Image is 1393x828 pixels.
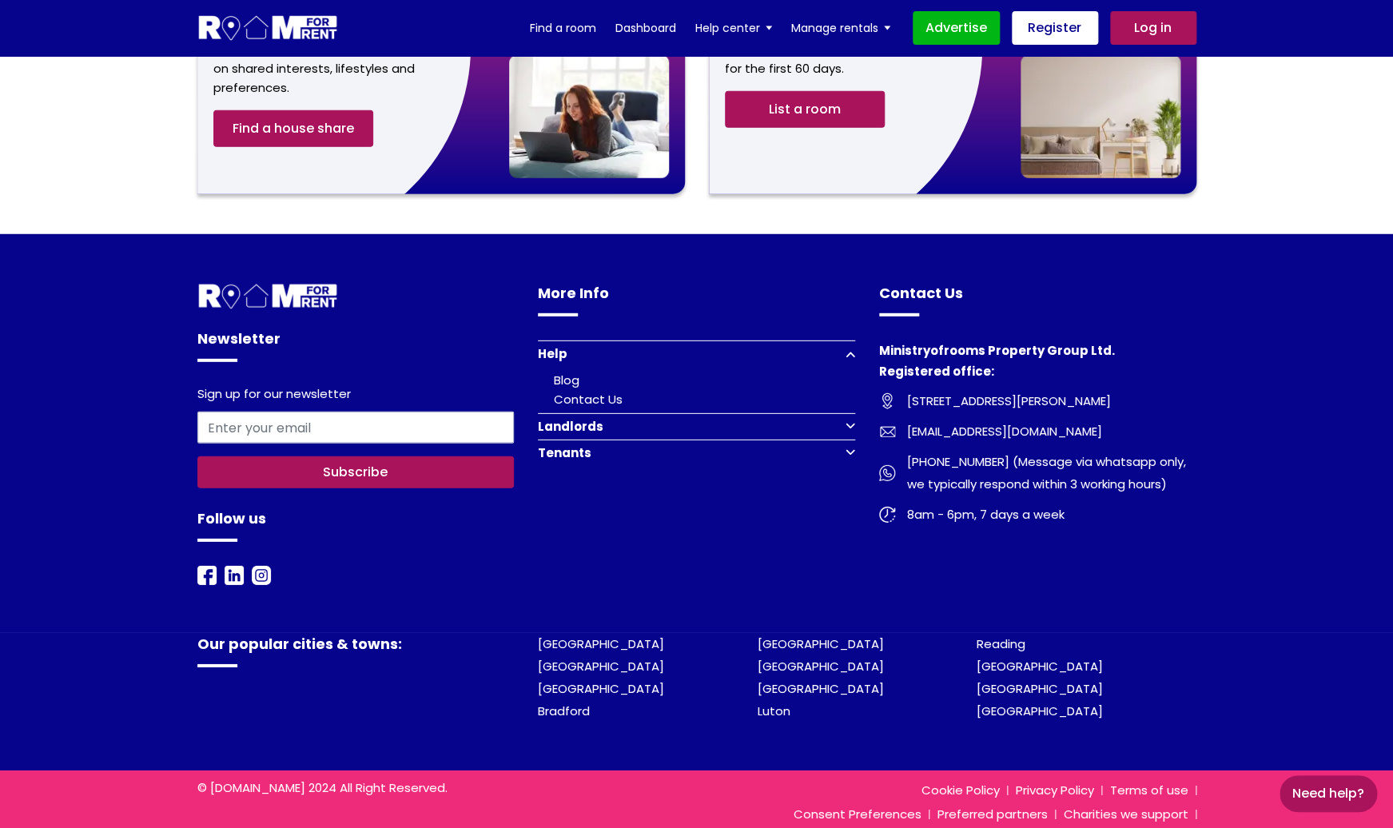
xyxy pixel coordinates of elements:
span: [PHONE_NUMBER] (Message via whatsapp only, we typically respond within 3 working hours) [895,451,1196,496]
img: Room For Rent [252,566,271,585]
a: Log in [1110,11,1196,45]
img: Room For Rent [879,507,895,523]
label: Sign up for our newsletter [197,387,351,405]
a: Charities we support [1056,806,1196,822]
a: Find a room [530,16,596,40]
button: Landlords [538,413,855,440]
a: [GEOGRAPHIC_DATA] [758,680,884,697]
span: [STREET_ADDRESS][PERSON_NAME] [895,390,1111,412]
a: Manage rentals [791,16,890,40]
a: [GEOGRAPHIC_DATA] [977,658,1103,675]
a: Bradford [538,703,590,719]
h4: Follow us [197,508,515,542]
a: Facebook [197,566,217,584]
a: 8am - 6pm, 7 days a week [879,504,1196,526]
span: [EMAIL_ADDRESS][DOMAIN_NAME] [895,420,1102,443]
h4: Our popular cities & towns: [197,633,515,667]
a: Contact Us [554,391,623,408]
a: Blog [554,372,579,388]
a: list a room [725,91,885,128]
a: [EMAIL_ADDRESS][DOMAIN_NAME] [879,420,1196,443]
img: Room For Rent [225,566,244,585]
img: Room For Rent [197,282,339,312]
a: [GEOGRAPHIC_DATA] [538,680,664,697]
h4: Newsletter [197,328,515,362]
a: Find a house share [213,110,373,147]
button: Help [538,340,855,367]
a: Reading [977,635,1025,652]
a: LinkedIn [225,566,244,584]
img: Room For Rent [879,465,895,481]
a: Help center [695,16,772,40]
h4: More Info [538,282,855,316]
button: Tenants [538,440,855,466]
a: Need Help? [1280,775,1377,812]
a: [GEOGRAPHIC_DATA] [977,703,1103,719]
a: Privacy Policy [1008,782,1102,798]
a: Instagram [252,566,271,584]
p: © [DOMAIN_NAME] 2024 All Right Reserved. [197,778,515,798]
a: [GEOGRAPHIC_DATA] [758,658,884,675]
a: [GEOGRAPHIC_DATA] [977,680,1103,697]
button: Subscribe [197,456,515,488]
a: Cookie Policy [913,782,1008,798]
h4: Ministryofrooms Property Group Ltd. Registered office: [879,340,1196,390]
a: Register [1012,11,1098,45]
img: Stylish double room featuring modern decor, highlighting an available room for rent for individua... [1021,55,1180,178]
img: Young woman on a bed with a laptop searching for flatshare options online, reflecting modern home... [509,55,669,178]
a: Terms of use [1102,782,1196,798]
a: [PHONE_NUMBER] (Message via whatsapp only, we typically respond within 3 working hours) [879,451,1196,496]
a: [STREET_ADDRESS][PERSON_NAME] [879,390,1196,412]
a: [GEOGRAPHIC_DATA] [758,635,884,652]
input: Enter your email [197,412,515,444]
a: Advertise [913,11,1000,45]
img: Room For Rent [879,393,895,409]
span: 8am - 6pm, 7 days a week [895,504,1065,526]
a: [GEOGRAPHIC_DATA] [538,658,664,675]
a: Dashboard [615,16,676,40]
a: Consent Preferences [786,806,929,822]
a: Preferred partners [929,806,1056,822]
img: Logo for Room for Rent, featuring a welcoming design with a house icon and modern typography [197,14,339,43]
img: Room For Rent [197,566,217,585]
a: [GEOGRAPHIC_DATA] [538,635,664,652]
a: Luton [758,703,790,719]
h4: Contact Us [879,282,1196,316]
img: Room For Rent [879,424,895,440]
